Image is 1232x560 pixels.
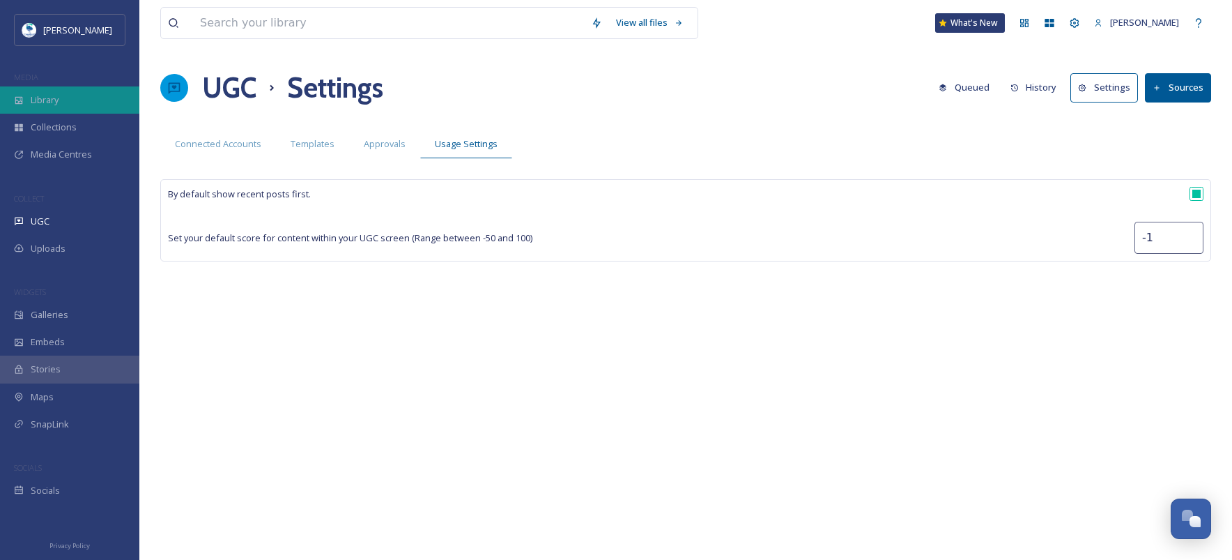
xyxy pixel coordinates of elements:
[609,9,691,36] a: View all files
[31,93,59,107] span: Library
[31,121,77,134] span: Collections
[31,335,65,349] span: Embeds
[49,541,90,550] span: Privacy Policy
[14,462,42,473] span: SOCIALS
[14,287,46,297] span: WIDGETS
[31,242,66,255] span: Uploads
[31,418,69,431] span: SnapLink
[932,74,1003,101] a: Queued
[1087,9,1186,36] a: [PERSON_NAME]
[31,215,49,228] span: UGC
[193,8,584,38] input: Search your library
[202,67,256,109] a: UGC
[168,232,532,245] span: Set your default score for content within your UGC screen (Range between -50 and 100)
[1070,73,1138,102] button: Settings
[31,363,61,376] span: Stories
[22,23,36,37] img: download.jpeg
[287,67,383,109] h1: Settings
[31,308,68,321] span: Galleries
[31,391,54,404] span: Maps
[364,137,406,151] span: Approvals
[31,484,60,497] span: Socials
[932,74,996,101] button: Queued
[14,193,44,204] span: COLLECT
[935,13,1005,33] a: What's New
[291,137,334,151] span: Templates
[1145,73,1211,102] button: Sources
[435,137,498,151] span: Usage Settings
[168,188,311,201] span: By default show recent posts first.
[1171,499,1211,539] button: Open Chat
[43,24,112,36] span: [PERSON_NAME]
[175,137,261,151] span: Connected Accounts
[1110,16,1179,29] span: [PERSON_NAME]
[49,536,90,553] a: Privacy Policy
[1003,74,1064,101] button: History
[1070,73,1145,102] a: Settings
[1003,74,1071,101] a: History
[31,148,92,161] span: Media Centres
[14,72,38,82] span: MEDIA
